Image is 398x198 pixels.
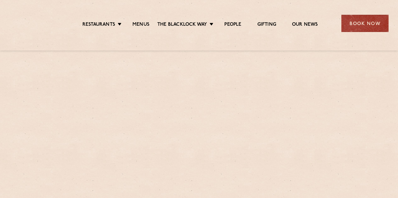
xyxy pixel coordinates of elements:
a: Gifting [257,22,276,29]
img: svg%3E [9,6,62,41]
a: The Blacklock Way [157,22,207,29]
a: Menus [132,22,149,29]
a: People [224,22,241,29]
a: Our News [292,22,318,29]
div: Book Now [341,15,389,32]
a: Restaurants [82,22,115,29]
